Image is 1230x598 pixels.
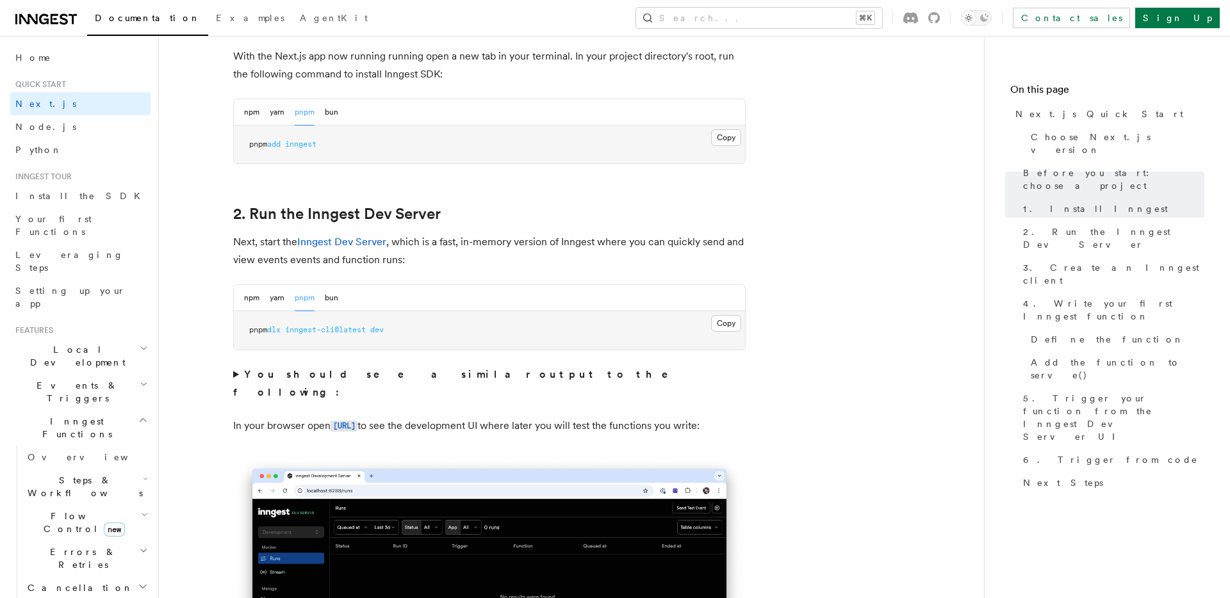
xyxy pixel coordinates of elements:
a: Inngest Dev Server [297,236,386,248]
button: Toggle dark mode [961,10,992,26]
a: Next.js [10,92,151,115]
p: Next, start the , which is a fast, in-memory version of Inngest where you can quickly send and vi... [233,233,746,269]
button: pnpm [295,285,315,311]
a: Home [10,46,151,69]
span: Define the function [1031,333,1184,346]
span: Inngest tour [10,172,72,182]
button: Errors & Retries [22,540,151,576]
button: Local Development [10,338,151,374]
span: Errors & Retries [22,545,139,571]
span: Features [10,325,53,335]
button: Steps & Workflows [22,469,151,505]
span: Local Development [10,343,140,369]
span: Setting up your app [15,286,126,309]
span: dlx [267,325,281,334]
span: Next Steps [1023,476,1103,489]
span: 2. Run the Inngest Dev Server [1023,225,1204,251]
a: Your first Functions [10,207,151,243]
a: Leveraging Steps [10,243,151,279]
span: new [104,522,125,537]
span: Examples [216,13,284,23]
button: yarn [270,285,284,311]
span: Quick start [10,79,66,90]
a: Choose Next.js version [1026,125,1204,161]
a: Sign Up [1135,8,1220,28]
span: 3. Create an Inngest client [1023,261,1204,287]
span: Documentation [95,13,201,23]
span: 1. Install Inngest [1023,202,1168,215]
a: Node.js [10,115,151,138]
span: Install the SDK [15,191,148,201]
a: Examples [208,4,292,35]
span: Choose Next.js version [1031,131,1204,156]
button: pnpm [295,99,315,125]
a: Define the function [1026,328,1204,351]
span: Node.js [15,122,76,132]
a: 5. Trigger your function from the Inngest Dev Server UI [1018,387,1204,448]
a: 3. Create an Inngest client [1018,256,1204,292]
button: bun [325,99,338,125]
span: Before you start: choose a project [1023,166,1204,192]
a: Setting up your app [10,279,151,315]
h4: On this page [1010,82,1204,102]
a: Before you start: choose a project [1018,161,1204,197]
a: [URL] [331,419,357,432]
a: Overview [22,446,151,469]
p: In your browser open to see the development UI where later you will test the functions you write: [233,417,746,435]
span: dev [370,325,384,334]
span: Cancellation [22,581,133,594]
a: Python [10,138,151,161]
span: add [267,140,281,149]
button: yarn [270,99,284,125]
a: Documentation [87,4,208,36]
span: 4. Write your first Inngest function [1023,297,1204,323]
button: Search...⌘K [636,8,882,28]
span: inngest-cli@latest [285,325,366,334]
span: pnpm [249,325,267,334]
a: Next.js Quick Start [1010,102,1204,125]
span: inngest [285,140,316,149]
a: Install the SDK [10,184,151,207]
span: Next.js [15,99,76,109]
a: Next Steps [1018,471,1204,494]
span: pnpm [249,140,267,149]
button: Inngest Functions [10,410,151,446]
a: 4. Write your first Inngest function [1018,292,1204,328]
span: Steps & Workflows [22,474,143,499]
button: Copy [711,315,741,332]
button: Copy [711,129,741,146]
a: 6. Trigger from code [1018,448,1204,471]
span: Overview [28,452,160,462]
span: Python [15,145,62,155]
button: Flow Controlnew [22,505,151,540]
span: Events & Triggers [10,379,140,405]
a: 2. Run the Inngest Dev Server [233,205,441,223]
span: Leveraging Steps [15,250,124,273]
span: 5. Trigger your function from the Inngest Dev Server UI [1023,392,1204,443]
p: With the Next.js app now running running open a new tab in your terminal. In your project directo... [233,47,746,83]
button: Events & Triggers [10,374,151,410]
span: Inngest Functions [10,415,138,440]
button: npm [244,99,259,125]
span: Your first Functions [15,214,92,237]
summary: You should see a similar output to the following: [233,366,746,401]
a: 1. Install Inngest [1018,197,1204,220]
a: Contact sales [1013,8,1130,28]
span: Next.js Quick Start [1015,108,1183,120]
span: Flow Control [22,510,141,535]
a: Add the function to serve() [1026,351,1204,387]
span: AgentKit [300,13,368,23]
span: Home [15,51,51,64]
button: bun [325,285,338,311]
code: [URL] [331,421,357,432]
a: AgentKit [292,4,375,35]
kbd: ⌘K [857,12,874,24]
button: npm [244,285,259,311]
span: 6. Trigger from code [1023,453,1198,466]
a: 2. Run the Inngest Dev Server [1018,220,1204,256]
span: Add the function to serve() [1031,356,1204,382]
strong: You should see a similar output to the following: [233,368,686,398]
